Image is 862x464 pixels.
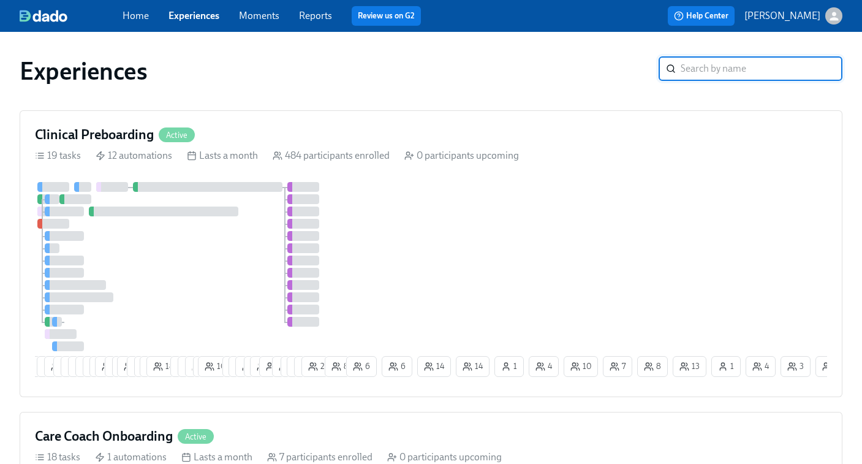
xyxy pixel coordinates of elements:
span: 7 [610,360,626,373]
span: 4 [535,360,552,373]
button: Help Center [668,6,735,26]
a: Review us on G2 [358,10,415,22]
button: Review us on G2 [352,6,421,26]
span: 1 [501,360,517,373]
button: 1 [494,356,524,377]
button: 10 [564,356,598,377]
button: 9 [281,356,311,377]
button: 17 [229,356,261,377]
button: 6 [382,356,412,377]
div: 7 participants enrolled [267,451,372,464]
span: 15 [242,360,262,373]
span: 23 [257,360,277,373]
div: 1 automations [95,451,167,464]
span: 3 [787,360,804,373]
div: 484 participants enrolled [273,149,390,162]
button: 3 [53,356,83,377]
button: 7 [75,356,105,377]
span: 29 [102,360,123,373]
button: 14 [417,356,451,377]
button: [PERSON_NAME] [744,7,842,25]
button: 9 [185,356,216,377]
div: Lasts a month [181,451,252,464]
h4: Clinical Preboarding [35,126,154,144]
button: 11 [272,356,305,377]
button: 8 [178,356,208,377]
div: 0 participants upcoming [387,451,502,464]
a: dado [20,10,123,22]
div: 18 tasks [35,451,80,464]
input: Search by name [681,56,842,81]
h1: Experiences [20,56,148,86]
button: 18 [146,356,181,377]
button: 7 [603,356,632,377]
button: 23 [250,356,284,377]
button: 6 [244,356,274,377]
button: 13 [673,356,706,377]
span: 10 [205,360,225,373]
span: 15 [36,360,56,373]
span: Active [159,131,195,140]
button: 15 [235,356,269,377]
span: 7 [134,360,149,373]
span: 8 [331,360,349,373]
button: 3 [61,356,91,377]
button: 12 [287,356,320,377]
span: 23 [822,360,842,373]
button: 9 [170,356,201,377]
h4: Care Coach Onboarding [35,427,173,446]
button: 13 [37,356,70,377]
span: 18 [153,360,174,373]
button: 14 [44,356,78,377]
button: 8 [89,356,120,377]
span: Help Center [674,10,728,22]
button: 23 [815,356,849,377]
button: 25 [301,356,335,377]
span: 9 [177,360,194,373]
button: 8 [325,356,355,377]
span: 3 [67,360,84,373]
p: [PERSON_NAME] [744,9,820,23]
button: 15 [294,356,328,377]
span: 8 [184,360,202,373]
span: 1 [718,360,734,373]
div: Lasts a month [187,149,258,162]
span: 9 [192,360,209,373]
span: 3 [60,360,77,373]
span: 11 [279,360,298,373]
a: Clinical PreboardingActive19 tasks 12 automations Lasts a month 484 participants enrolled 0 parti... [20,110,842,397]
a: Moments [239,10,279,21]
button: 7 [222,356,252,377]
button: 1 [711,356,741,377]
span: 3 [266,360,282,373]
span: 6 [353,360,370,373]
span: 14 [463,360,483,373]
button: 14 [456,356,490,377]
a: Home [123,10,149,21]
span: 19 [124,360,145,373]
span: 5 [75,360,91,373]
button: 8 [637,356,668,377]
button: 4 [83,356,113,377]
span: 4 [752,360,769,373]
div: 0 participants upcoming [404,149,519,162]
button: 4 [746,356,776,377]
span: 13 [43,360,64,373]
button: 7 [127,356,156,377]
button: 4 [529,356,559,377]
span: 13 [679,360,700,373]
button: 6 [346,356,377,377]
button: 29 [95,356,129,377]
button: 12 [140,356,173,377]
div: 19 tasks [35,149,81,162]
a: Experiences [168,10,219,21]
a: Reports [299,10,332,21]
span: 4 [112,360,128,373]
span: 25 [308,360,328,373]
span: Active [178,432,214,441]
span: 10 [570,360,591,373]
span: 8 [644,360,661,373]
button: 7 [134,356,164,377]
button: 2 [112,356,142,377]
button: 5 [193,356,223,377]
